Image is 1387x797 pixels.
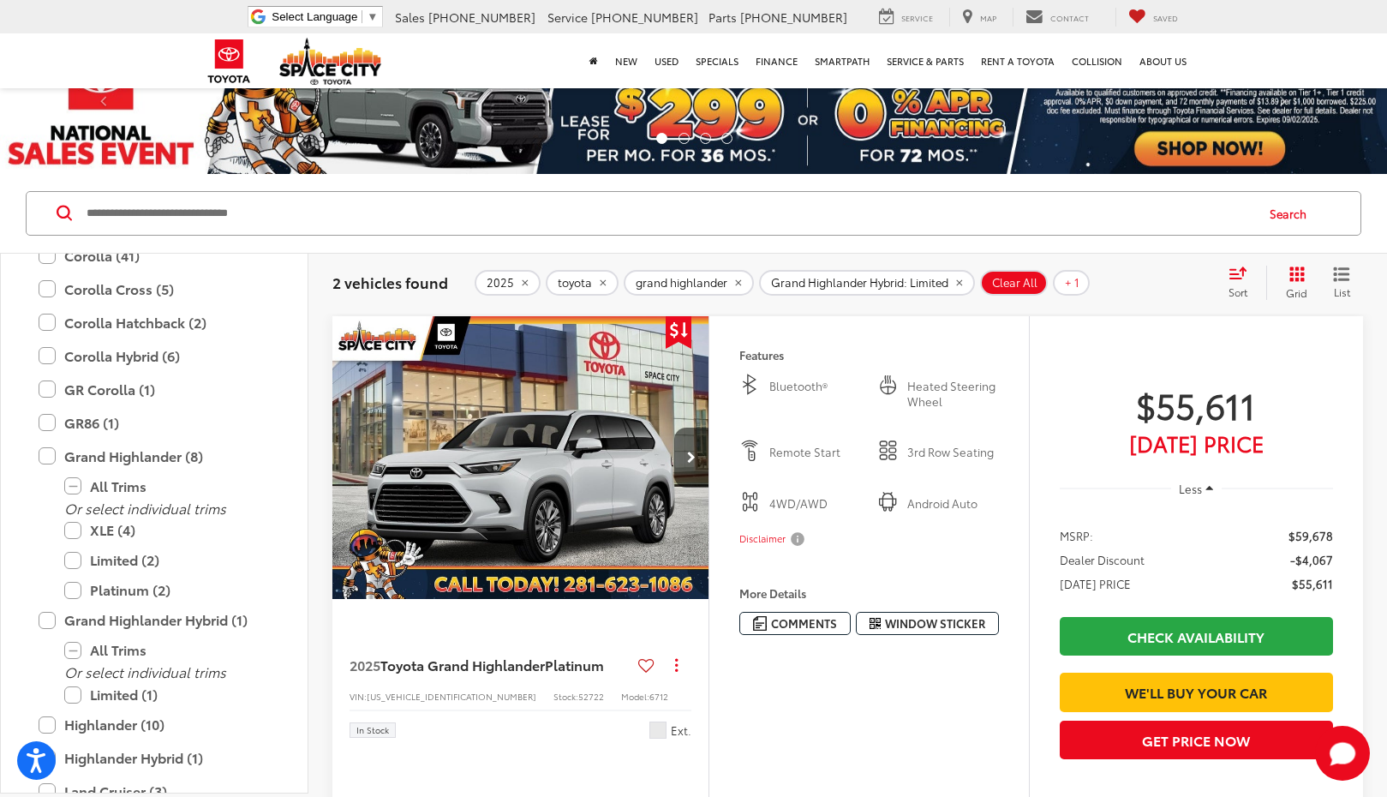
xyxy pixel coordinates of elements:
[980,12,996,23] span: Map
[1013,8,1102,27] a: Contact
[671,722,691,739] span: Ext.
[85,193,1253,234] input: Search by Make, Model, or Keyword
[866,8,946,27] a: Service
[907,378,999,410] span: Heated Steering Wheel
[39,408,270,438] label: GR86 (1)
[759,270,975,296] button: remove Grand%20Highlander%20Hybrid: Limited
[1333,285,1350,299] span: List
[1063,33,1131,88] a: Collision
[856,612,999,635] button: Window Sticker
[624,270,754,296] button: remove grand%20highlander
[1053,270,1090,296] button: + 1
[636,276,727,290] span: grand highlander
[39,710,270,740] label: Highlander (10)
[367,690,536,703] span: [US_VEHICLE_IDENTIFICATION_NUMBER]
[39,274,270,304] label: Corolla Cross (5)
[646,33,687,88] a: Used
[39,308,270,338] label: Corolla Hatchback (2)
[367,10,378,23] span: ▼
[475,270,541,296] button: remove 2025
[901,12,933,23] span: Service
[769,444,861,461] span: Remote Start
[769,378,861,410] span: Bluetooth®
[64,575,270,605] label: Platinum (2)
[39,241,270,271] label: Corolla (41)
[1115,8,1191,27] a: My Saved Vehicles
[39,743,270,773] label: Highlander Hybrid (1)
[591,9,698,26] span: [PHONE_NUMBER]
[64,680,270,710] label: Limited (1)
[380,655,545,674] span: Toyota Grand Highlander
[687,33,747,88] a: Specials
[1171,473,1223,504] button: Less
[661,650,691,680] button: Actions
[739,532,786,546] span: Disclaimer
[739,612,851,635] button: Comments
[1060,527,1093,544] span: MSRP:
[747,33,806,88] a: Finance
[992,276,1037,290] span: Clear All
[621,690,649,703] span: Model:
[980,270,1048,296] button: Clear All
[1220,266,1266,300] button: Select sort value
[64,471,270,501] label: All Trims
[558,276,592,290] span: toyota
[1288,527,1333,544] span: $59,678
[753,616,767,631] img: Comments
[1315,726,1370,781] svg: Start Chat
[1290,551,1333,568] span: -$4,067
[64,635,270,665] label: All Trims
[949,8,1009,27] a: Map
[878,33,972,88] a: Service & Parts
[64,662,226,681] i: Or select individual trims
[1060,617,1333,656] a: Check Availability
[649,690,668,703] span: 6712
[547,9,588,26] span: Service
[272,10,357,23] span: Select Language
[546,270,619,296] button: remove toyota
[739,349,999,361] h4: Features
[1060,575,1131,592] span: [DATE] PRICE
[885,615,985,632] span: Window Sticker
[362,10,362,23] span: ​
[1179,481,1202,496] span: Less
[428,9,535,26] span: [PHONE_NUMBER]
[545,655,604,674] span: Platinum
[666,316,691,349] span: Get Price Drop Alert
[356,726,389,734] span: In Stock
[64,498,226,518] i: Or select individual trims
[64,545,270,575] label: Limited (2)
[1320,266,1363,300] button: List View
[771,615,837,632] span: Comments
[1253,192,1331,235] button: Search
[806,33,878,88] a: SmartPath
[395,9,425,26] span: Sales
[1060,721,1333,759] button: Get Price Now
[197,33,261,89] img: Toyota
[769,495,861,512] span: 4WD/AWD
[740,9,847,26] span: [PHONE_NUMBER]
[1050,12,1089,23] span: Contact
[578,690,604,703] span: 52722
[39,605,270,635] label: Grand Highlander Hybrid (1)
[332,272,448,292] span: 2 vehicles found
[739,521,808,557] button: Disclaimer
[907,495,999,512] span: Android Auto
[350,690,367,703] span: VIN:
[332,316,710,601] img: 2025 Toyota Grand Highlander Platinum
[350,656,631,674] a: 2025Toyota Grand HighlanderPlatinum
[1153,12,1178,23] span: Saved
[553,690,578,703] span: Stock:
[1065,276,1079,290] span: + 1
[1315,726,1370,781] button: Toggle Chat Window
[1060,434,1333,452] span: [DATE] Price
[1060,551,1145,568] span: Dealer Discount
[1292,575,1333,592] span: $55,611
[332,316,710,599] div: 2025 Toyota Grand Highlander Platinum 0
[39,375,270,404] label: GR Corolla (1)
[607,33,646,88] a: New
[1266,266,1320,300] button: Grid View
[487,276,514,290] span: 2025
[1286,285,1307,300] span: Grid
[332,316,710,599] a: 2025 Toyota Grand Highlander Platinum2025 Toyota Grand Highlander Platinum2025 Toyota Grand Highl...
